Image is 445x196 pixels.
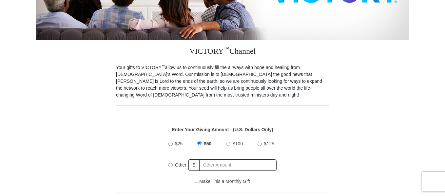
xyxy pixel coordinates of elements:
[233,141,243,146] span: $100
[172,127,273,132] strong: Enter Your Giving Amount - (U.S. Dollars Only)
[162,64,165,68] sup: ™
[264,141,274,146] span: $125
[224,45,230,52] sup: ™
[195,178,250,185] label: Make This a Monthly Gift
[175,162,186,168] span: Other
[116,64,329,98] p: Your gifts to VICTORY allow us to continuously fill the airways with hope and healing from [DEMOG...
[204,141,211,146] span: $50
[188,159,200,171] span: $
[175,141,183,146] span: $25
[116,40,329,64] h3: VICTORY Channel
[195,179,199,183] input: Make This a Monthly Gift
[199,159,277,171] input: Other Amount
